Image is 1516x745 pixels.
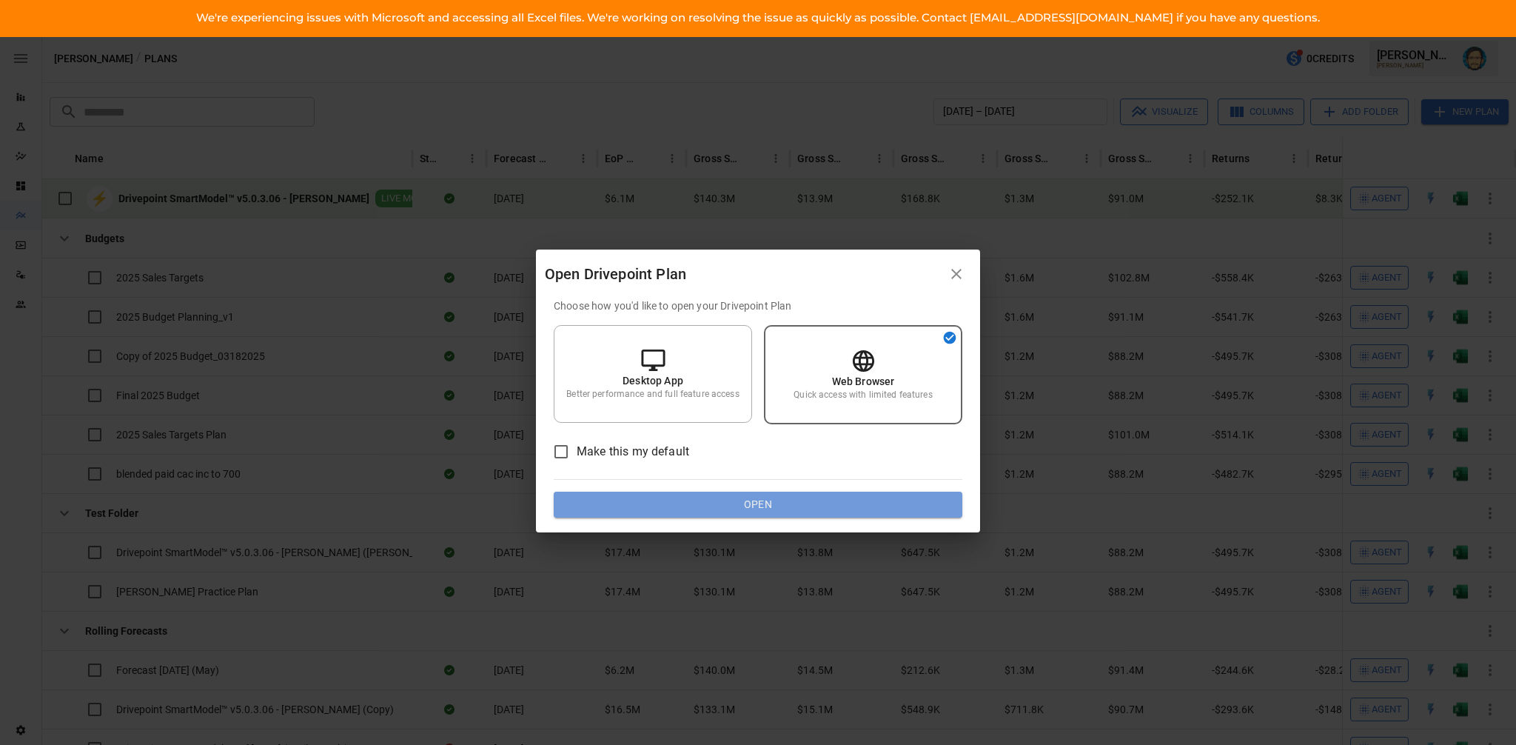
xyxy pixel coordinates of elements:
[545,262,942,286] div: Open Drivepoint Plan
[623,373,683,388] p: Desktop App
[832,374,895,389] p: Web Browser
[577,443,689,461] span: Make this my default
[794,389,932,401] p: Quick access with limited features
[554,298,962,313] p: Choose how you'd like to open your Drivepoint Plan
[566,388,739,401] p: Better performance and full feature access
[554,492,962,518] button: Open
